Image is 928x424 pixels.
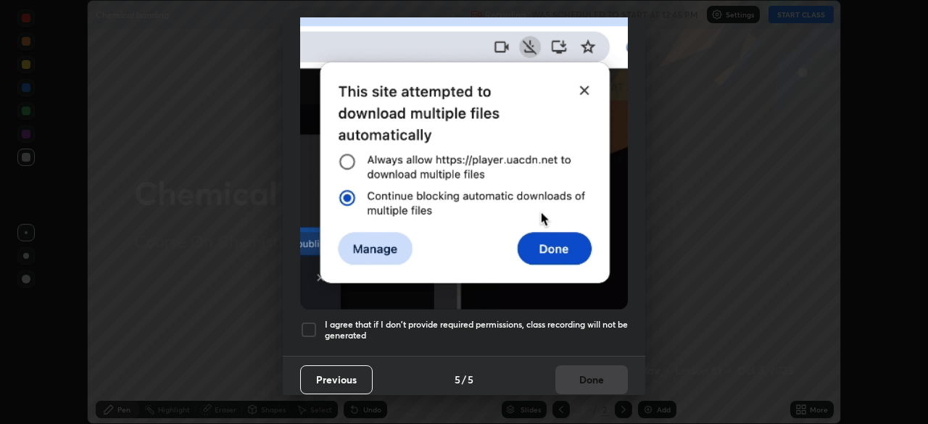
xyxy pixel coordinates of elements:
[300,365,373,394] button: Previous
[462,372,466,387] h4: /
[455,372,460,387] h4: 5
[468,372,473,387] h4: 5
[325,319,628,341] h5: I agree that if I don't provide required permissions, class recording will not be generated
